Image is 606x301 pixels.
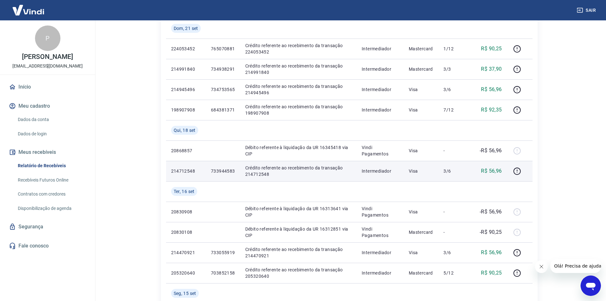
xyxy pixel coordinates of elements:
p: Visa [409,209,434,215]
p: - [443,209,462,215]
iframe: Mensagem da empresa [550,259,601,273]
p: Crédito referente ao recebimento da transação 214712548 [245,165,352,177]
p: 214945496 [171,86,201,93]
p: R$ 92,35 [481,106,502,114]
img: Vindi [8,0,49,20]
p: 214712548 [171,168,201,174]
p: 703852158 [211,270,235,276]
p: 765070881 [211,46,235,52]
p: R$ 90,25 [481,269,502,277]
p: Intermediador [362,46,399,52]
p: Crédito referente ao recebimento da transação 205320640 [245,267,352,279]
p: Visa [409,107,434,113]
p: Vindi Pagamentos [362,144,399,157]
p: 7/12 [443,107,462,113]
p: Crédito referente ao recebimento da transação 214470921 [245,246,352,259]
p: Crédito referente ao recebimento da transação 224053452 [245,42,352,55]
p: Débito referente à liquidação da UR 16345418 via CIP [245,144,352,157]
p: Crédito referente ao recebimento da transação 214991840 [245,63,352,75]
p: 733944583 [211,168,235,174]
button: Meu cadastro [8,99,87,113]
p: Débito referente à liquidação da UR 16312851 via CIP [245,226,352,239]
p: 3/6 [443,168,462,174]
p: -R$ 56,96 [480,147,502,154]
p: Vindi Pagamentos [362,205,399,218]
p: Intermediador [362,86,399,93]
p: Visa [409,86,434,93]
p: Intermediador [362,66,399,72]
p: 733055919 [211,249,235,256]
p: 3/3 [443,66,462,72]
p: 1/12 [443,46,462,52]
p: 214991840 [171,66,201,72]
p: Crédito referente ao recebimento da transação 198907908 [245,104,352,116]
iframe: Fechar mensagem [535,260,548,273]
p: 3/6 [443,249,462,256]
p: Intermediador [362,270,399,276]
p: R$ 90,25 [481,45,502,53]
a: Recebíveis Futuros Online [15,174,87,187]
div: P [35,25,60,51]
a: Disponibilização de agenda [15,202,87,215]
p: R$ 37,90 [481,65,502,73]
button: Meus recebíveis [8,145,87,159]
p: 20830108 [171,229,201,235]
p: Visa [409,168,434,174]
a: Segurança [8,220,87,234]
iframe: Botão para abrir a janela de mensagens [581,276,601,296]
button: Sair [575,4,598,16]
p: 3/6 [443,86,462,93]
p: 20868857 [171,147,201,154]
p: R$ 56,96 [481,249,502,256]
p: 5/12 [443,270,462,276]
p: [EMAIL_ADDRESS][DOMAIN_NAME] [12,63,83,69]
p: - [443,147,462,154]
span: Olá! Precisa de ajuda? [4,4,53,10]
p: Débito referente à liquidação da UR 16313641 via CIP [245,205,352,218]
a: Início [8,80,87,94]
a: Dados da conta [15,113,87,126]
a: Dados de login [15,127,87,140]
p: Vindi Pagamentos [362,226,399,239]
p: Intermediador [362,249,399,256]
p: 734938291 [211,66,235,72]
p: -R$ 56,96 [480,208,502,216]
span: Qui, 18 set [174,127,196,133]
p: 20830908 [171,209,201,215]
p: Intermediador [362,107,399,113]
a: Relatório de Recebíveis [15,159,87,172]
a: Contratos com credores [15,188,87,201]
p: Mastercard [409,229,434,235]
p: [PERSON_NAME] [22,54,73,60]
span: Ter, 16 set [174,188,195,195]
p: 198907908 [171,107,201,113]
a: Fale conosco [8,239,87,253]
p: Mastercard [409,270,434,276]
p: R$ 56,96 [481,86,502,93]
p: 684381371 [211,107,235,113]
p: Mastercard [409,46,434,52]
p: 205320640 [171,270,201,276]
p: 734753565 [211,86,235,93]
p: Intermediador [362,168,399,174]
span: Seg, 15 set [174,290,196,297]
span: Dom, 21 set [174,25,198,32]
p: Crédito referente ao recebimento da transação 214945496 [245,83,352,96]
p: 214470921 [171,249,201,256]
p: -R$ 90,25 [480,228,502,236]
p: - [443,229,462,235]
p: Visa [409,249,434,256]
p: Visa [409,147,434,154]
p: Mastercard [409,66,434,72]
p: R$ 56,96 [481,167,502,175]
p: 224053452 [171,46,201,52]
